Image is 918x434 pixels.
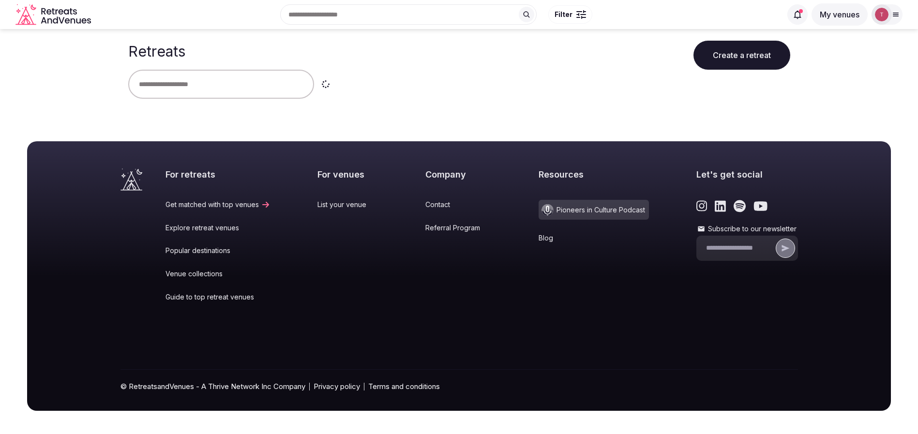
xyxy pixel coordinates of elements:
[317,200,378,210] a: List your venue
[696,168,798,180] h2: Let's get social
[812,3,868,26] button: My venues
[166,292,271,302] a: Guide to top retreat venues
[548,5,592,24] button: Filter
[166,223,271,233] a: Explore retreat venues
[166,168,271,180] h2: For retreats
[734,200,746,212] a: Link to the retreats and venues Spotify page
[539,200,649,220] a: Pioneers in Culture Podcast
[753,200,768,212] a: Link to the retreats and venues Youtube page
[15,4,93,26] a: Visit the homepage
[693,41,790,70] button: Create a retreat
[539,233,649,243] a: Blog
[539,168,649,180] h2: Resources
[120,168,142,191] a: Visit the homepage
[166,246,271,255] a: Popular destinations
[425,168,492,180] h2: Company
[425,200,492,210] a: Contact
[425,223,492,233] a: Referral Program
[166,200,271,210] a: Get matched with top venues
[696,224,798,234] label: Subscribe to our newsletter
[317,168,378,180] h2: For venues
[368,381,440,391] a: Terms and conditions
[555,10,572,19] span: Filter
[166,269,271,279] a: Venue collections
[314,381,360,391] a: Privacy policy
[715,200,726,212] a: Link to the retreats and venues LinkedIn page
[15,4,93,26] svg: Retreats and Venues company logo
[696,200,707,212] a: Link to the retreats and venues Instagram page
[875,8,888,21] img: Thiago Martins
[812,10,868,19] a: My venues
[120,370,798,411] div: © RetreatsandVenues - A Thrive Network Inc Company
[128,43,185,60] h1: Retreats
